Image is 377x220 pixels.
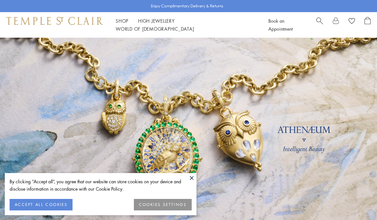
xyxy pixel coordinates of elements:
[6,17,103,25] img: Temple St. Clair
[151,3,223,9] p: Enjoy Complimentary Delivery & Returns
[345,190,371,214] iframe: Gorgias live chat messenger
[10,178,192,193] div: By clicking “Accept all”, you agree that our website can store cookies on your device and disclos...
[316,17,323,33] a: Search
[349,17,355,27] a: View Wishlist
[10,199,73,210] button: ACCEPT ALL COOKIES
[138,18,175,24] a: High JewelleryHigh Jewellery
[116,18,128,24] a: ShopShop
[116,17,254,33] nav: Main navigation
[134,199,192,210] button: COOKIES SETTINGS
[116,26,194,32] a: World of [DEMOGRAPHIC_DATA]World of [DEMOGRAPHIC_DATA]
[268,18,293,32] a: Book an Appointment
[365,17,371,33] a: Open Shopping Bag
